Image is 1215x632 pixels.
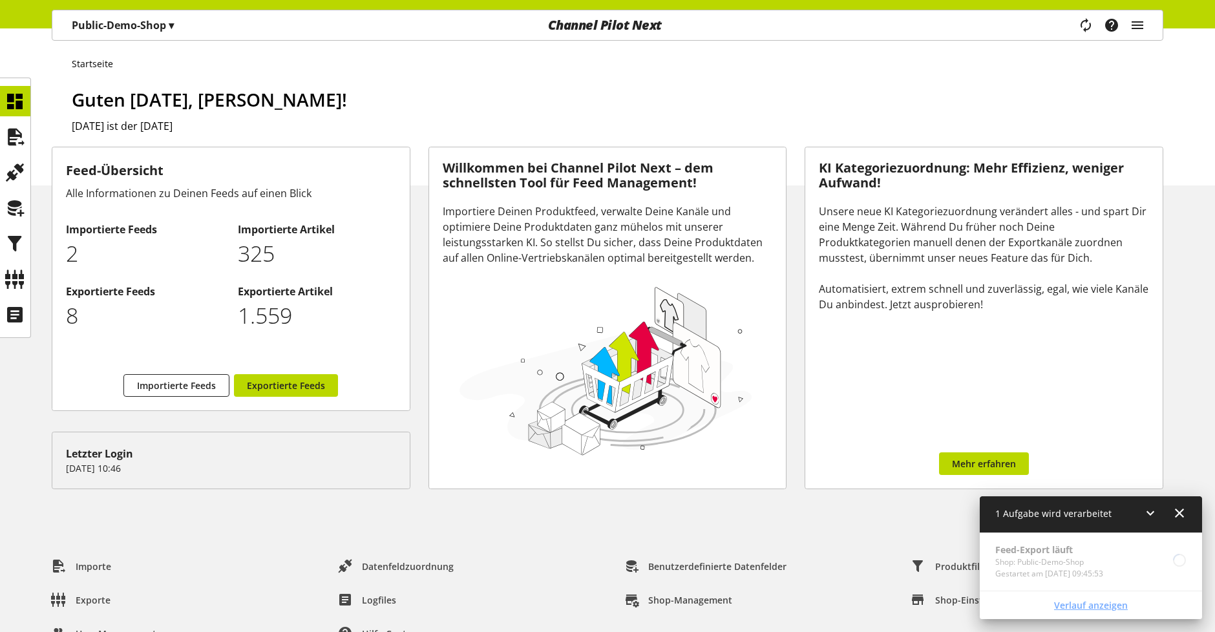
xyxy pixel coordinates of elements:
h3: Willkommen bei Channel Pilot Next – dem schnellsten Tool für Feed Management! [443,161,773,190]
span: Verlauf anzeigen [1054,598,1128,612]
a: Importierte Feeds [123,374,229,397]
span: Datenfeldzuordnung [362,560,454,573]
h3: Feed-Übersicht [66,161,396,180]
img: 78e1b9dcff1e8392d83655fcfc870417.svg [456,282,757,459]
a: Importe [41,554,121,578]
span: Shop-Einstellungen [935,593,1021,607]
span: Benutzerdefinierte Datenfelder [649,560,787,573]
span: Produktfilter [935,560,993,573]
h2: [DATE] ist der [DATE] [72,118,1163,134]
h2: Exportierte Feeds [66,284,224,299]
span: ▾ [169,18,174,32]
a: Logfiles [328,588,407,611]
a: Exportierte Feeds [234,374,338,397]
a: Shop-Management [615,588,743,611]
a: Produktfilter [901,554,1003,578]
a: Shop-Einstellungen [901,588,1031,611]
span: Shop-Management [649,593,733,607]
p: 8 [66,299,224,332]
div: Importiere Deinen Produktfeed, verwalte Deine Kanäle und optimiere Deine Produktdaten ganz mühelo... [443,204,773,266]
p: 325 [238,237,396,270]
div: Letzter Login [66,446,396,461]
span: Mehr erfahren [952,457,1016,470]
h2: Importierte Artikel [238,222,396,237]
p: [DATE] 10:46 [66,461,396,475]
span: Guten [DATE], [PERSON_NAME]! [72,87,347,112]
p: 1559 [238,299,396,332]
span: 1 Aufgabe wird verarbeitet [995,507,1112,520]
h3: KI Kategoriezuordnung: Mehr Effizienz, weniger Aufwand! [819,161,1149,190]
span: Logfiles [362,593,396,607]
a: Verlauf anzeigen [982,594,1199,616]
h2: Importierte Feeds [66,222,224,237]
span: Exportierte Feeds [247,379,325,392]
div: Unsere neue KI Kategoriezuordnung verändert alles - und spart Dir eine Menge Zeit. Während Du frü... [819,204,1149,312]
span: Exporte [76,593,111,607]
a: Mehr erfahren [939,452,1029,475]
div: Alle Informationen zu Deinen Feeds auf einen Blick [66,185,396,201]
h2: Exportierte Artikel [238,284,396,299]
a: Benutzerdefinierte Datenfelder [615,554,798,578]
p: 2 [66,237,224,270]
span: Importierte Feeds [137,379,216,392]
p: Public-Demo-Shop [72,17,174,33]
nav: main navigation [52,10,1163,41]
a: Datenfeldzuordnung [328,554,464,578]
a: Exporte [41,588,121,611]
span: Importe [76,560,111,573]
